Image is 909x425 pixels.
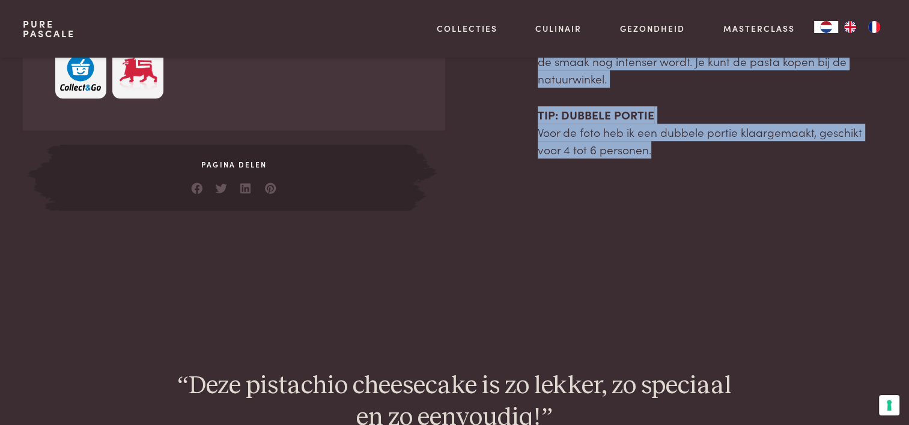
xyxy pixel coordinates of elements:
[814,21,838,33] a: NL
[23,19,75,38] a: PurePascale
[814,21,886,33] aside: Language selected: Nederlands
[814,21,838,33] div: Language
[620,22,685,35] a: Gezondheid
[838,21,862,33] a: EN
[535,22,582,35] a: Culinair
[862,21,886,33] a: FR
[723,22,795,35] a: Masterclass
[538,106,654,122] strong: TIP: DUBBELE PORTIE
[118,55,159,91] img: Delhaize
[838,21,886,33] ul: Language list
[538,106,886,158] p: Voor de foto heb ik een dubbele portie klaargemaakt, geschikt voor 4 tot 6 personen.
[879,395,899,415] button: Uw voorkeuren voor toestemming voor trackingtechnologieën
[60,159,407,170] span: Pagina delen
[60,55,101,91] img: c308188babc36a3a401bcb5cb7e020f4d5ab42f7cacd8327e500463a43eeb86c.svg
[437,22,497,35] a: Collecties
